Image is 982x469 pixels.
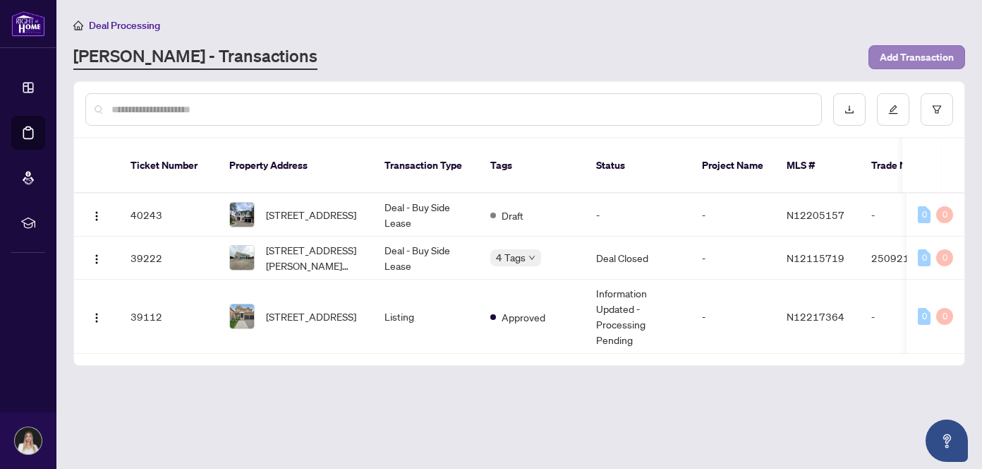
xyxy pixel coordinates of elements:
button: Logo [85,305,108,328]
img: thumbnail-img [230,246,254,270]
button: Open asap [926,420,968,462]
div: 0 [918,206,931,223]
div: 0 [936,308,953,325]
button: Add Transaction [868,45,965,69]
td: - [860,194,959,237]
span: N12205157 [787,208,844,221]
button: edit [877,93,909,126]
button: Logo [85,247,108,269]
td: - [691,237,775,280]
td: - [691,280,775,354]
span: down [528,254,535,261]
div: 0 [918,249,931,266]
span: N12217364 [787,310,844,323]
button: Logo [85,203,108,226]
img: Profile Icon [15,427,42,454]
span: Add Transaction [880,46,954,69]
span: [STREET_ADDRESS] [266,309,356,324]
span: Draft [502,208,523,223]
span: N12115719 [787,251,844,264]
td: Listing [373,280,479,354]
span: edit [888,105,898,114]
img: thumbnail-img [230,203,254,227]
th: Tags [479,138,585,194]
button: download [833,93,866,126]
th: Property Address [218,138,373,194]
div: 0 [936,249,953,266]
td: - [860,280,959,354]
td: - [691,194,775,237]
th: MLS # [775,138,860,194]
td: 2509211 [860,237,959,280]
span: home [73,20,83,30]
img: thumbnail-img [230,304,254,328]
button: filter [921,93,953,126]
a: [PERSON_NAME] - Transactions [73,44,317,70]
td: 40243 [119,194,218,237]
div: 0 [918,308,931,325]
td: Information Updated - Processing Pending [585,280,691,354]
td: 39222 [119,237,218,280]
td: 39112 [119,280,218,354]
span: Deal Processing [89,19,160,32]
th: Ticket Number [119,138,218,194]
img: Logo [91,254,102,265]
img: logo [11,11,45,37]
th: Trade Number [860,138,959,194]
td: - [585,194,691,237]
td: Deal Closed [585,237,691,280]
div: 0 [936,206,953,223]
span: filter [932,105,942,114]
span: [STREET_ADDRESS][PERSON_NAME][PERSON_NAME] [266,242,362,273]
span: [STREET_ADDRESS] [266,207,356,222]
td: Deal - Buy Side Lease [373,237,479,280]
th: Project Name [691,138,775,194]
th: Transaction Type [373,138,479,194]
img: Logo [91,312,102,323]
img: Logo [91,210,102,222]
span: Approved [502,309,545,325]
td: Deal - Buy Side Lease [373,194,479,237]
span: 4 Tags [496,249,526,266]
span: download [844,105,854,114]
th: Status [585,138,691,194]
